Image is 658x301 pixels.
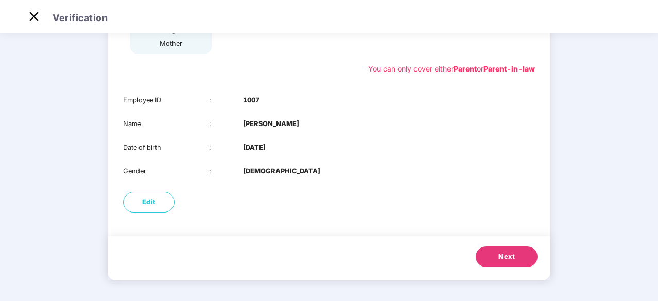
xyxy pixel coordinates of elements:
span: Next [498,252,515,262]
b: Parent [454,64,477,73]
div: : [209,119,244,129]
b: 1007 [243,95,259,105]
b: [DEMOGRAPHIC_DATA] [243,166,320,176]
div: mother [158,39,184,49]
span: Edit [142,197,156,207]
div: Date of birth [123,143,209,153]
div: Gender [123,166,209,176]
div: You can only cover either or [368,63,535,75]
b: [DATE] [243,143,266,153]
button: Next [476,246,538,267]
div: : [209,95,244,105]
div: : [209,143,244,153]
div: Employee ID [123,95,209,105]
div: : [209,166,244,176]
button: Edit [123,192,175,213]
b: Parent-in-law [483,64,535,73]
b: [PERSON_NAME] [243,119,299,129]
div: Name [123,119,209,129]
